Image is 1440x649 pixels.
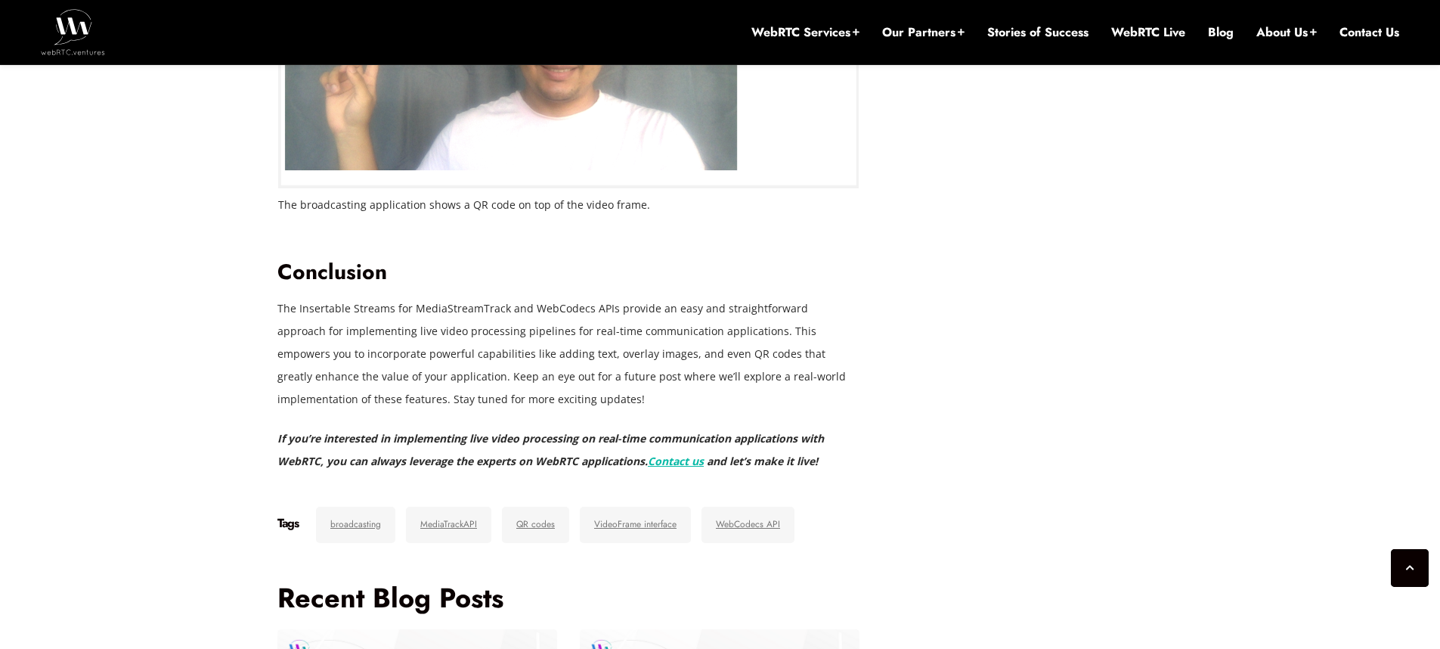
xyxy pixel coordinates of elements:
[277,297,859,411] p: The Insertable Streams for MediaStreamTrack and WebCodecs APIs provide an easy and straightforwar...
[406,507,491,543] a: MediaTrackAPI
[882,24,965,41] a: Our Partners
[277,516,298,531] h6: Tags
[1208,24,1234,41] a: Blog
[41,9,105,54] img: WebRTC.ventures
[707,454,732,468] em: and l
[502,507,569,543] a: QR codes
[987,24,1089,41] a: Stories of Success
[277,431,824,468] strong: If you’re interested in implementing live video processing on real-time communication application...
[277,581,859,614] h3: Recent Blog Posts
[580,507,691,543] a: VideoFrame interface
[701,507,794,543] a: WebCodecs API
[316,507,395,543] a: broadcasting
[1339,24,1399,41] a: Contact Us
[732,454,818,468] strong: et’s make it live!
[278,194,859,216] figcaption: The broadcasting application shows a QR code on top of the video frame.
[648,454,704,468] a: Contact us
[1111,24,1185,41] a: WebRTC Live
[751,24,859,41] a: WebRTC Services
[1256,24,1317,41] a: About Us
[277,259,859,286] h2: Conclusion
